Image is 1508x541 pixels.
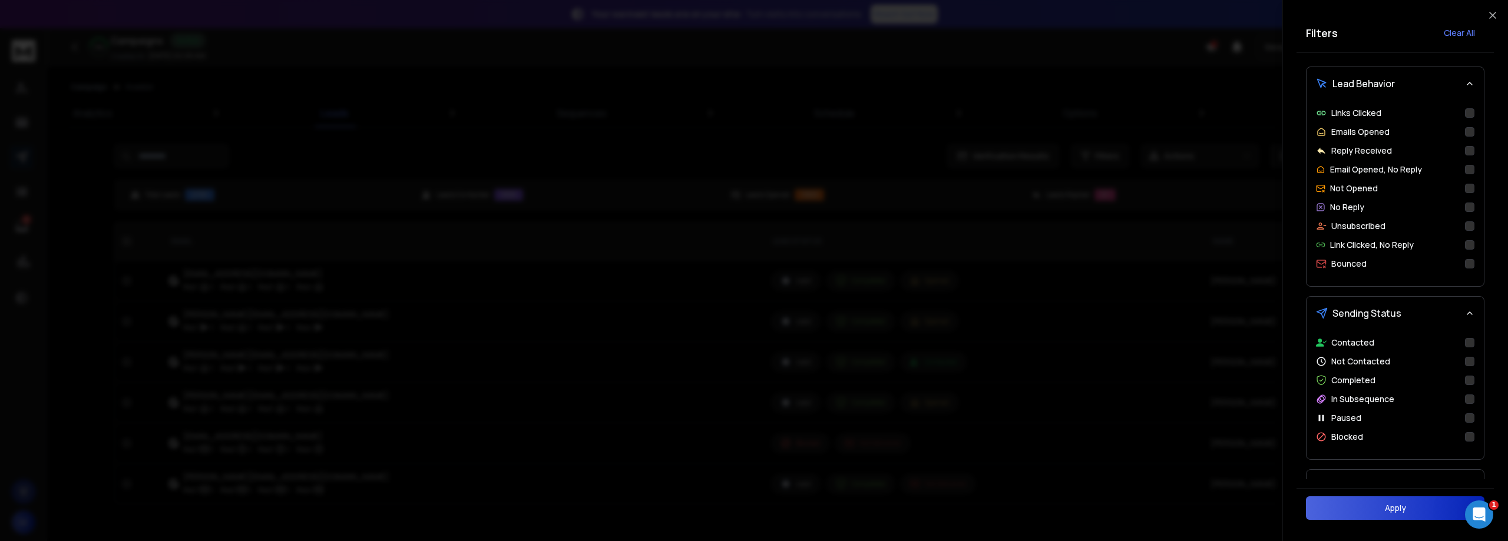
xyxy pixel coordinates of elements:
p: No Reply [1330,201,1364,213]
p: Not Opened [1330,182,1378,194]
p: Reply Received [1331,145,1392,157]
span: Lead Behavior [1332,77,1395,91]
p: Not Contacted [1331,356,1390,367]
div: Lead Behavior [1307,100,1484,286]
button: Email Provider [1307,470,1484,503]
button: Apply [1306,496,1484,520]
p: Unsubscribed [1331,220,1385,232]
button: Clear All [1434,21,1484,45]
p: Completed [1331,374,1375,386]
span: Sending Status [1332,306,1401,320]
div: Sending Status [1307,330,1484,459]
p: Bounced [1331,258,1367,270]
p: Paused [1331,412,1361,424]
p: Emails Opened [1331,126,1390,138]
h2: Filters [1306,25,1338,41]
p: Links Clicked [1331,107,1381,119]
button: Sending Status [1307,297,1484,330]
p: In Subsequence [1331,393,1394,405]
iframe: Intercom live chat [1465,500,1493,529]
p: Link Clicked, No Reply [1330,239,1414,251]
p: Blocked [1331,431,1363,443]
p: Email Opened, No Reply [1330,164,1422,175]
p: Contacted [1331,337,1374,349]
span: 1 [1489,500,1499,510]
button: Lead Behavior [1307,67,1484,100]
